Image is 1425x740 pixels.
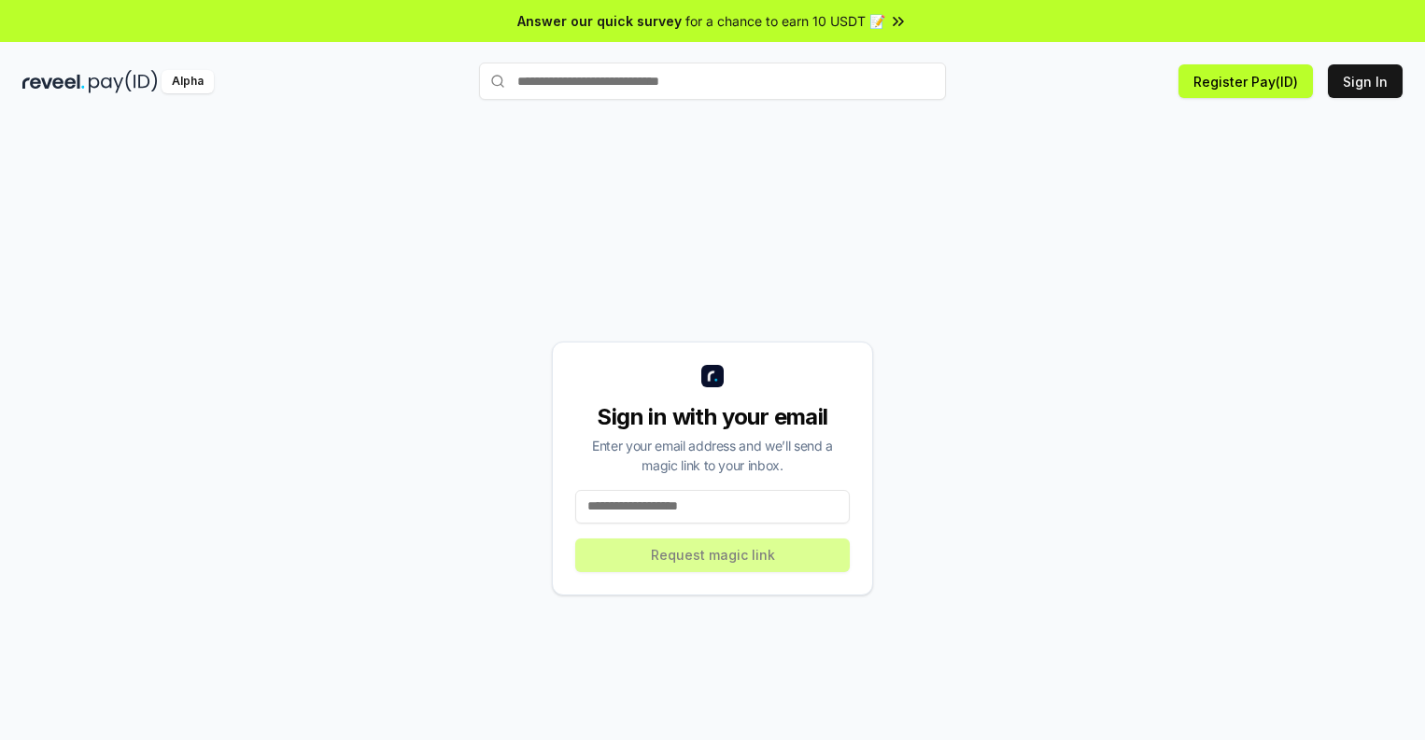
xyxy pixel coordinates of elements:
div: Enter your email address and we’ll send a magic link to your inbox. [575,436,850,475]
button: Register Pay(ID) [1178,64,1313,98]
img: logo_small [701,365,724,387]
div: Sign in with your email [575,402,850,432]
button: Sign In [1328,64,1403,98]
img: reveel_dark [22,70,85,93]
div: Alpha [162,70,214,93]
span: Answer our quick survey [517,11,682,31]
span: for a chance to earn 10 USDT 📝 [685,11,885,31]
img: pay_id [89,70,158,93]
